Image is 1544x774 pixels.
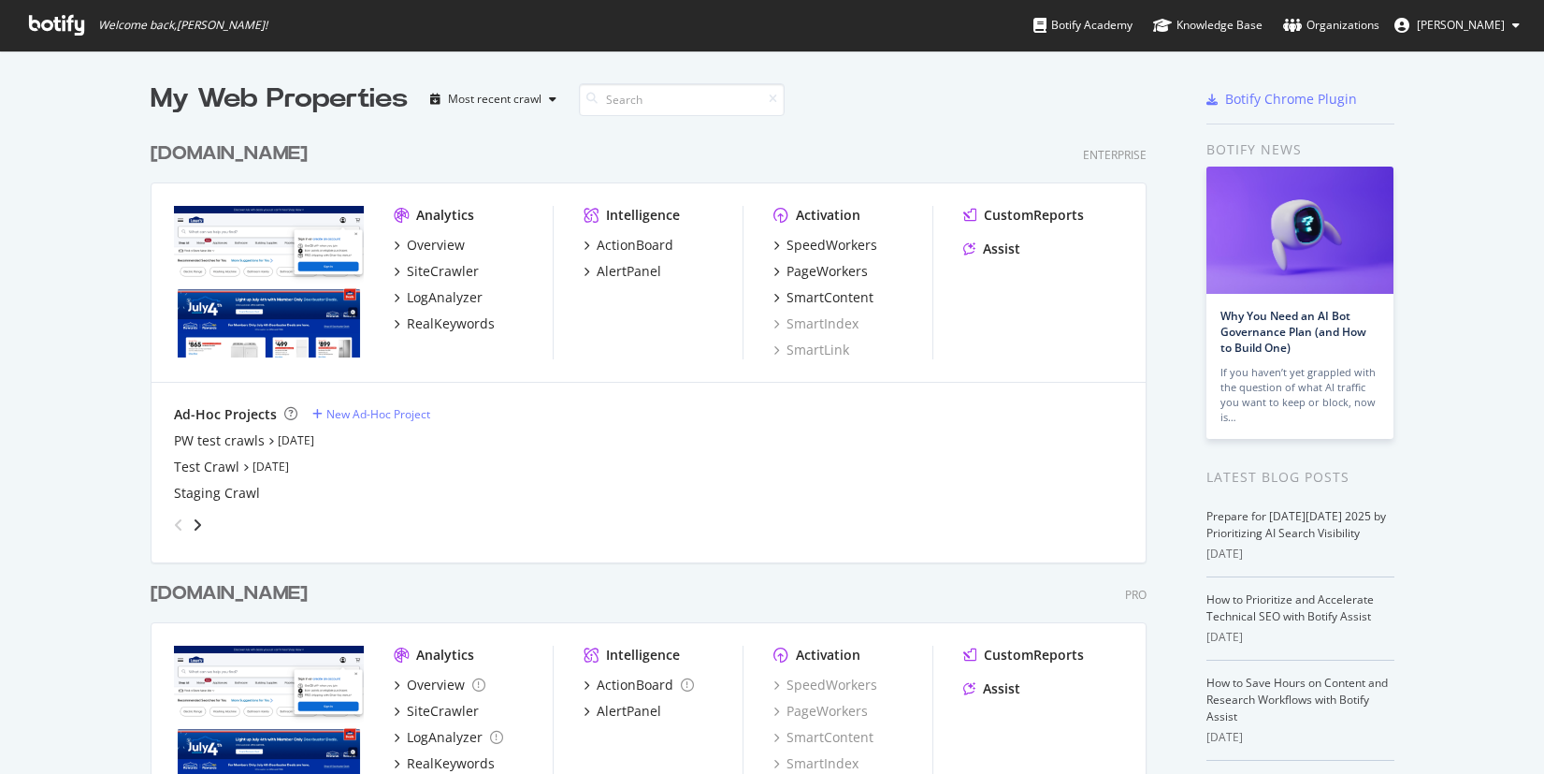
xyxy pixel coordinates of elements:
[773,262,868,281] a: PageWorkers
[773,341,849,359] a: SmartLink
[166,510,191,540] div: angle-left
[773,728,873,747] a: SmartContent
[1379,10,1535,40] button: [PERSON_NAME]
[1225,90,1357,109] div: Botify Chrome Plugin
[278,432,314,448] a: [DATE]
[597,236,673,255] div: ActionBoard
[1220,365,1379,425] div: If you haven’t yet grappled with the question of what AI traffic you want to keep or block, now is…
[151,140,308,168] div: [DOMAIN_NAME]
[1206,508,1386,541] a: Prepare for [DATE][DATE] 2025 by Prioritizing AI Search Visibility
[1206,591,1374,624] a: How to Prioritize and Accelerate Technical SEO with Botify Assist
[151,140,315,168] a: [DOMAIN_NAME]
[773,288,873,307] a: SmartContent
[174,458,239,476] a: Test Crawl
[983,679,1020,698] div: Assist
[796,206,860,225] div: Activation
[984,646,1084,664] div: CustomReports
[174,484,260,503] a: Staging Crawl
[773,702,868,721] a: PageWorkers
[1153,16,1263,35] div: Knowledge Base
[394,676,485,694] a: Overview
[407,676,465,694] div: Overview
[963,679,1020,698] a: Assist
[1206,90,1357,109] a: Botify Chrome Plugin
[416,646,474,664] div: Analytics
[597,676,673,694] div: ActionBoard
[584,702,661,721] a: AlertPanel
[312,406,430,422] a: New Ad-Hoc Project
[983,240,1020,258] div: Assist
[407,754,495,773] div: RealKeywords
[1220,308,1366,356] a: Why You Need an AI Bot Governance Plan (and How to Build One)
[394,314,495,333] a: RealKeywords
[1206,546,1394,562] div: [DATE]
[394,702,479,721] a: SiteCrawler
[1033,16,1133,35] div: Botify Academy
[394,288,483,307] a: LogAnalyzer
[253,459,289,475] a: [DATE]
[963,240,1020,258] a: Assist
[606,646,680,664] div: Intelligence
[786,236,877,255] div: SpeedWorkers
[407,314,495,333] div: RealKeywords
[796,646,860,664] div: Activation
[151,580,315,607] a: [DOMAIN_NAME]
[423,84,564,114] button: Most recent crawl
[394,236,465,255] a: Overview
[597,702,661,721] div: AlertPanel
[1206,729,1394,746] div: [DATE]
[151,580,308,607] div: [DOMAIN_NAME]
[1083,147,1147,163] div: Enterprise
[1206,629,1394,646] div: [DATE]
[584,236,673,255] a: ActionBoard
[448,94,541,105] div: Most recent crawl
[584,676,694,694] a: ActionBoard
[597,262,661,281] div: AlertPanel
[407,728,483,747] div: LogAnalyzer
[786,288,873,307] div: SmartContent
[1125,587,1147,603] div: Pro
[1417,17,1505,33] span: Randy Dargenio
[326,406,430,422] div: New Ad-Hoc Project
[773,676,877,694] a: SpeedWorkers
[394,728,503,747] a: LogAnalyzer
[1206,139,1394,160] div: Botify news
[584,262,661,281] a: AlertPanel
[606,206,680,225] div: Intelligence
[773,754,859,773] a: SmartIndex
[407,262,479,281] div: SiteCrawler
[394,262,479,281] a: SiteCrawler
[984,206,1084,225] div: CustomReports
[407,288,483,307] div: LogAnalyzer
[963,206,1084,225] a: CustomReports
[1206,167,1393,294] img: Why You Need an AI Bot Governance Plan (and How to Build One)
[963,646,1084,664] a: CustomReports
[151,80,408,118] div: My Web Properties
[191,516,204,534] div: angle-right
[579,83,785,116] input: Search
[1283,16,1379,35] div: Organizations
[98,18,267,33] span: Welcome back, [PERSON_NAME] !
[174,206,364,358] img: www.lowes.com
[407,236,465,255] div: Overview
[174,405,277,424] div: Ad-Hoc Projects
[1206,467,1394,488] div: Latest Blog Posts
[786,262,868,281] div: PageWorkers
[174,431,265,450] a: PW test crawls
[773,236,877,255] a: SpeedWorkers
[1206,675,1388,724] a: How to Save Hours on Content and Research Workflows with Botify Assist
[394,754,495,773] a: RealKeywords
[416,206,474,225] div: Analytics
[407,702,479,721] div: SiteCrawler
[773,314,859,333] a: SmartIndex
